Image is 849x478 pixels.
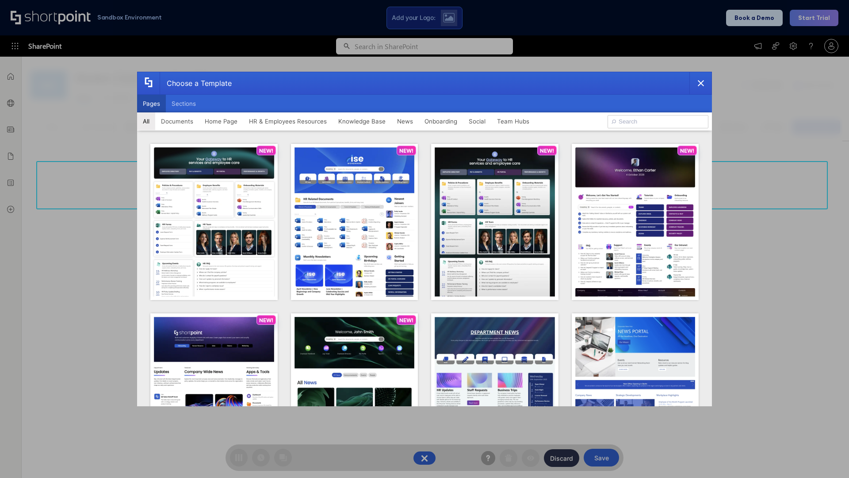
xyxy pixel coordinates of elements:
input: Search [608,115,708,128]
button: Pages [137,95,166,112]
button: News [391,112,419,130]
p: NEW! [259,147,273,154]
div: template selector [137,72,712,406]
p: NEW! [259,317,273,324]
button: Social [463,112,491,130]
button: HR & Employees Resources [243,112,333,130]
div: Choose a Template [160,72,232,94]
button: Onboarding [419,112,463,130]
p: NEW! [399,147,413,154]
button: Documents [155,112,199,130]
button: All [137,112,155,130]
button: Team Hubs [491,112,535,130]
button: Sections [166,95,202,112]
iframe: Chat Widget [690,375,849,478]
p: NEW! [680,147,694,154]
button: Home Page [199,112,243,130]
p: NEW! [399,317,413,324]
button: Knowledge Base [333,112,391,130]
p: NEW! [540,147,554,154]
